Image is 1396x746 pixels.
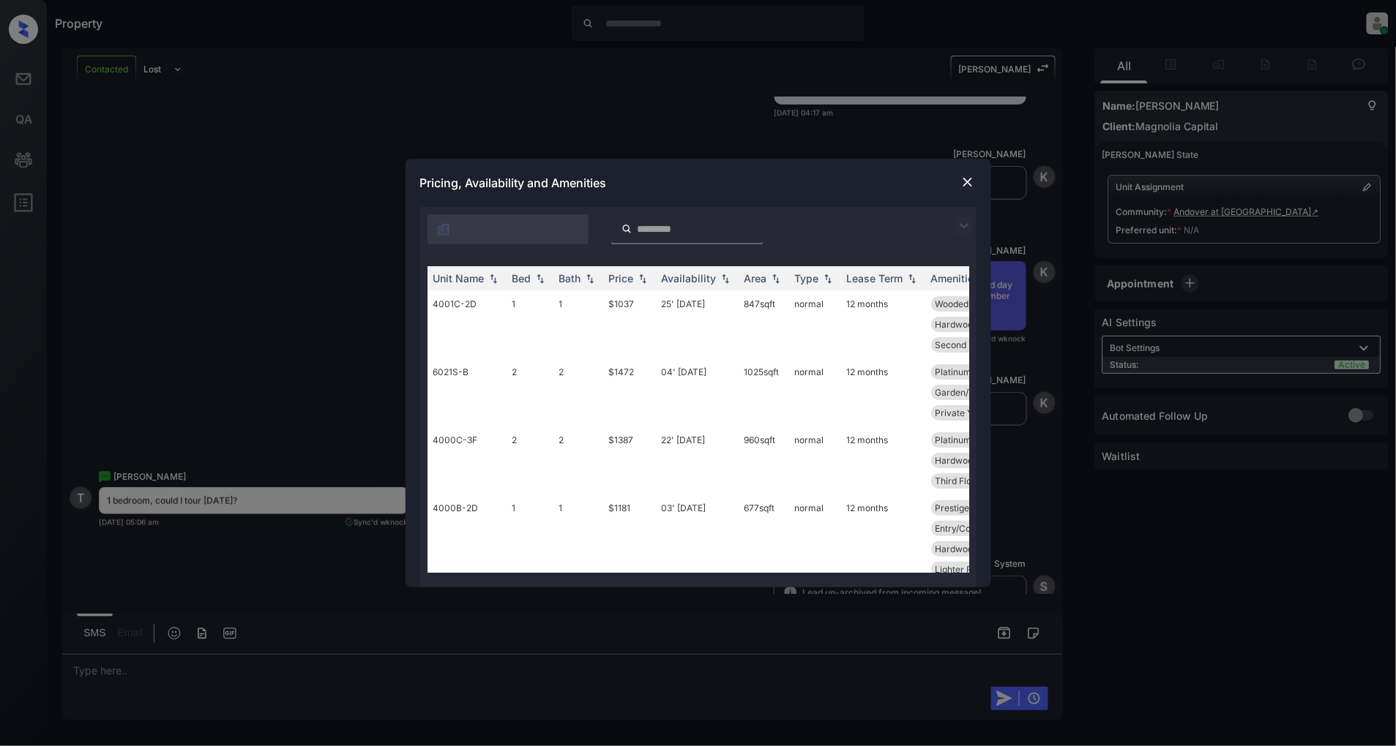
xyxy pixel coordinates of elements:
[931,272,980,285] div: Amenities
[622,222,632,236] img: icon-zuma
[662,272,717,285] div: Availability
[821,274,835,284] img: sorting
[603,290,656,358] td: $1037
[789,290,841,358] td: normal
[603,494,656,583] td: $1181
[936,475,999,486] span: Third Floor Top
[739,358,789,426] td: 1025 sqft
[609,272,634,285] div: Price
[553,494,603,583] td: 1
[789,426,841,494] td: normal
[559,272,581,285] div: Bath
[789,358,841,426] td: normal
[936,366,1006,377] span: Platinum - 2 Be...
[789,494,841,583] td: normal
[635,274,650,284] img: sorting
[553,426,603,494] td: 2
[960,175,975,189] img: close
[841,358,925,426] td: 12 months
[428,426,507,494] td: 4000C-3F
[406,159,991,207] div: Pricing, Availability and Amenities
[428,290,507,358] td: 4001C-2D
[905,274,919,284] img: sorting
[847,272,903,285] div: Lease Term
[553,290,603,358] td: 1
[936,434,1006,445] span: Platinum - 2 Be...
[428,358,507,426] td: 6021S-B
[533,274,548,284] img: sorting
[936,455,1013,466] span: Hardwood Plank ...
[739,290,789,358] td: 847 sqft
[428,494,507,583] td: 4000B-2D
[936,502,1002,513] span: Prestige - 1 Be...
[936,543,1013,554] span: Hardwood Plank ...
[603,358,656,426] td: $1472
[486,274,501,284] img: sorting
[603,426,656,494] td: $1387
[739,494,789,583] td: 677 sqft
[936,387,1011,398] span: Garden/Terrace ...
[955,217,973,235] img: icon-zuma
[433,272,485,285] div: Unit Name
[936,339,1009,350] span: Second Floor To...
[718,274,733,284] img: sorting
[507,290,553,358] td: 1
[656,426,739,494] td: 22' [DATE]
[841,426,925,494] td: 12 months
[936,298,992,309] span: Wooded View
[936,407,1005,418] span: Private Yard Gr...
[656,290,739,358] td: 25' [DATE]
[512,272,531,285] div: Bed
[936,564,1004,575] span: Lighter Reno Fl...
[936,319,1013,330] span: Hardwood Plank ...
[795,272,819,285] div: Type
[507,358,553,426] td: 2
[769,274,783,284] img: sorting
[936,523,1007,534] span: Entry/Coat Clos...
[841,494,925,583] td: 12 months
[583,274,597,284] img: sorting
[507,494,553,583] td: 1
[656,494,739,583] td: 03' [DATE]
[553,358,603,426] td: 2
[656,358,739,426] td: 04' [DATE]
[739,426,789,494] td: 960 sqft
[841,290,925,358] td: 12 months
[436,222,451,237] img: icon-zuma
[507,426,553,494] td: 2
[744,272,767,285] div: Area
